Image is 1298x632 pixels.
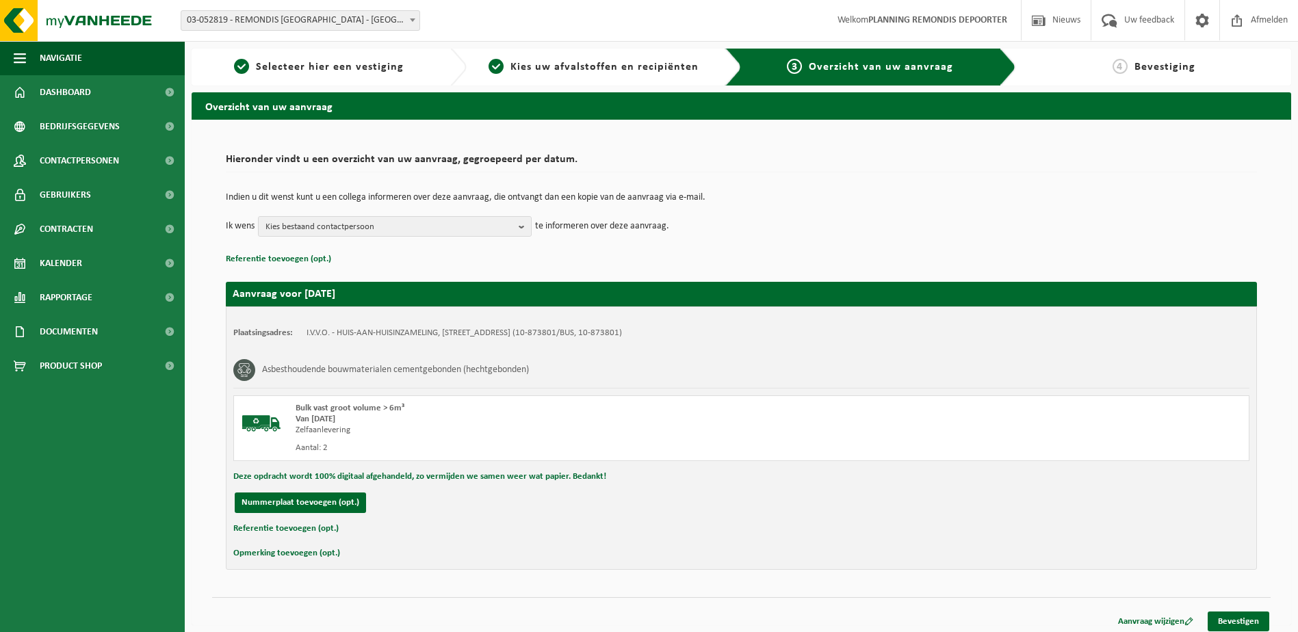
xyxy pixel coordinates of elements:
[226,154,1257,172] h2: Hieronder vindt u een overzicht van uw aanvraag, gegroepeerd per datum.
[1134,62,1195,73] span: Bevestiging
[868,15,1007,25] strong: PLANNING REMONDIS DEPOORTER
[234,59,249,74] span: 1
[1113,59,1128,74] span: 4
[265,217,513,237] span: Kies bestaand contactpersoon
[226,216,255,237] p: Ik wens
[307,328,622,339] td: I.V.V.O. - HUIS-AAN-HUISINZAMELING, [STREET_ADDRESS] (10-873801/BUS, 10-873801)
[40,246,82,280] span: Kalender
[241,403,282,444] img: BL-SO-LV.png
[226,193,1257,202] p: Indien u dit wenst kunt u een collega informeren over deze aanvraag, die ontvangt dan een kopie v...
[233,328,293,337] strong: Plaatsingsadres:
[235,492,366,513] button: Nummerplaat toevoegen (opt.)
[256,62,404,73] span: Selecteer hier een vestiging
[181,11,419,30] span: 03-052819 - REMONDIS WEST-VLAANDEREN - OOSTENDE
[226,250,331,268] button: Referentie toevoegen (opt.)
[473,59,714,75] a: 2Kies uw afvalstoffen en recipiënten
[40,75,91,109] span: Dashboard
[181,10,420,31] span: 03-052819 - REMONDIS WEST-VLAANDEREN - OOSTENDE
[40,280,92,315] span: Rapportage
[787,59,802,74] span: 3
[40,178,91,212] span: Gebruikers
[809,62,953,73] span: Overzicht van uw aanvraag
[296,443,796,453] div: Aantal: 2
[510,62,699,73] span: Kies uw afvalstoffen en recipiënten
[40,144,119,178] span: Contactpersonen
[40,109,120,144] span: Bedrijfsgegevens
[40,315,98,349] span: Documenten
[262,359,529,381] h3: Asbesthoudende bouwmaterialen cementgebonden (hechtgebonden)
[296,404,404,412] span: Bulk vast groot volume > 6m³
[192,92,1291,119] h2: Overzicht van uw aanvraag
[233,520,339,538] button: Referentie toevoegen (opt.)
[1208,611,1269,631] a: Bevestigen
[296,414,335,423] strong: Van [DATE]
[535,216,669,237] p: te informeren over deze aanvraag.
[233,544,340,562] button: Opmerking toevoegen (opt.)
[489,59,504,74] span: 2
[40,212,93,246] span: Contracten
[40,349,102,383] span: Product Shop
[40,41,82,75] span: Navigatie
[233,468,606,486] button: Deze opdracht wordt 100% digitaal afgehandeld, zo vermijden we samen weer wat papier. Bedankt!
[296,425,796,436] div: Zelfaanlevering
[198,59,439,75] a: 1Selecteer hier een vestiging
[258,216,532,237] button: Kies bestaand contactpersoon
[233,289,335,300] strong: Aanvraag voor [DATE]
[1108,611,1204,631] a: Aanvraag wijzigen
